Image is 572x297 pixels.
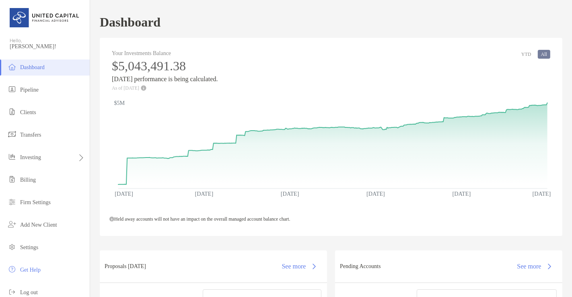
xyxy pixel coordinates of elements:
span: Settings [20,244,38,250]
text: [DATE] [533,191,552,197]
span: Pipeline [20,87,39,93]
img: billing icon [7,174,17,184]
h3: Proposals [DATE] [105,263,146,270]
text: [DATE] [115,191,133,197]
span: Firm Settings [20,199,51,205]
img: investing icon [7,152,17,162]
img: dashboard icon [7,62,17,72]
img: settings icon [7,242,17,252]
text: [DATE] [453,191,471,197]
img: clients icon [7,107,17,117]
span: [PERSON_NAME]! [10,43,85,50]
img: get-help icon [7,264,17,274]
img: United Capital Logo [10,3,80,32]
span: Get Help [20,267,41,273]
text: [DATE] [367,191,385,197]
span: Investing [20,154,41,160]
img: add_new_client icon [7,219,17,229]
img: logout icon [7,287,17,297]
h3: $5,043,491.38 [112,59,218,74]
text: [DATE] [195,191,214,197]
button: See more [276,258,322,275]
span: Held away accounts will not have an impact on the overall managed account balance chart. [109,216,290,222]
text: [DATE] [281,191,300,197]
button: YTD [518,50,535,59]
div: [DATE] performance is being calculated. [112,59,218,91]
span: Add New Client [20,222,57,228]
button: See more [511,258,558,275]
span: Transfers [20,132,41,138]
button: All [538,50,550,59]
img: transfers icon [7,129,17,139]
img: firm-settings icon [7,197,17,207]
img: Performance Info [141,85,146,91]
p: As of [DATE] [112,85,218,91]
h4: Your Investments Balance [112,50,218,57]
span: Clients [20,109,36,115]
span: Log out [20,289,38,295]
span: Billing [20,177,36,183]
h1: Dashboard [100,15,160,30]
span: Dashboard [20,64,45,70]
img: pipeline icon [7,84,17,94]
text: $5M [114,100,125,106]
h3: Pending Accounts [340,263,381,270]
